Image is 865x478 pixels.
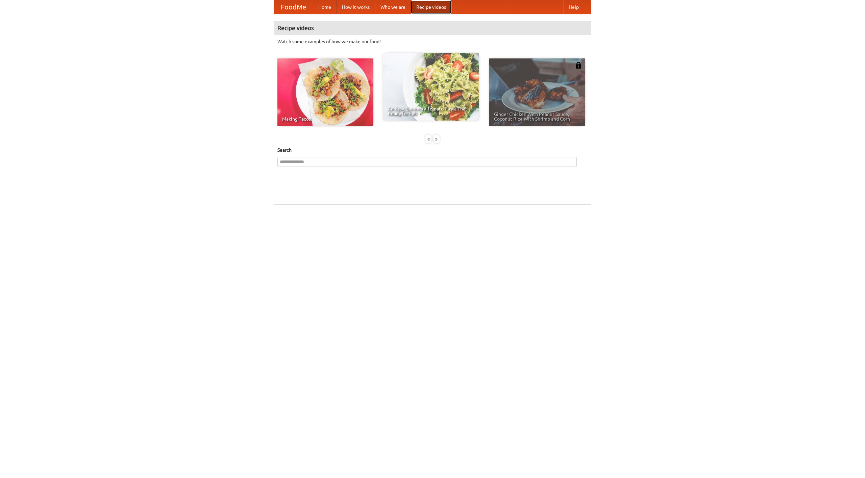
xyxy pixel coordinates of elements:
div: » [434,135,440,143]
a: FoodMe [274,0,313,14]
a: An Easy, Summery Tomato Pasta That's Ready for Fall [383,53,479,121]
div: « [425,135,431,143]
img: 483408.png [575,62,582,69]
h5: Search [277,147,588,153]
p: Watch some examples of how we make our food! [277,38,588,45]
a: Recipe videos [411,0,451,14]
a: Help [563,0,584,14]
h4: Recipe videos [274,21,591,35]
a: Home [313,0,337,14]
a: Who we are [375,0,411,14]
a: Making Tacos [277,58,373,126]
span: Making Tacos [282,117,369,121]
a: How it works [337,0,375,14]
span: An Easy, Summery Tomato Pasta That's Ready for Fall [388,106,474,116]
